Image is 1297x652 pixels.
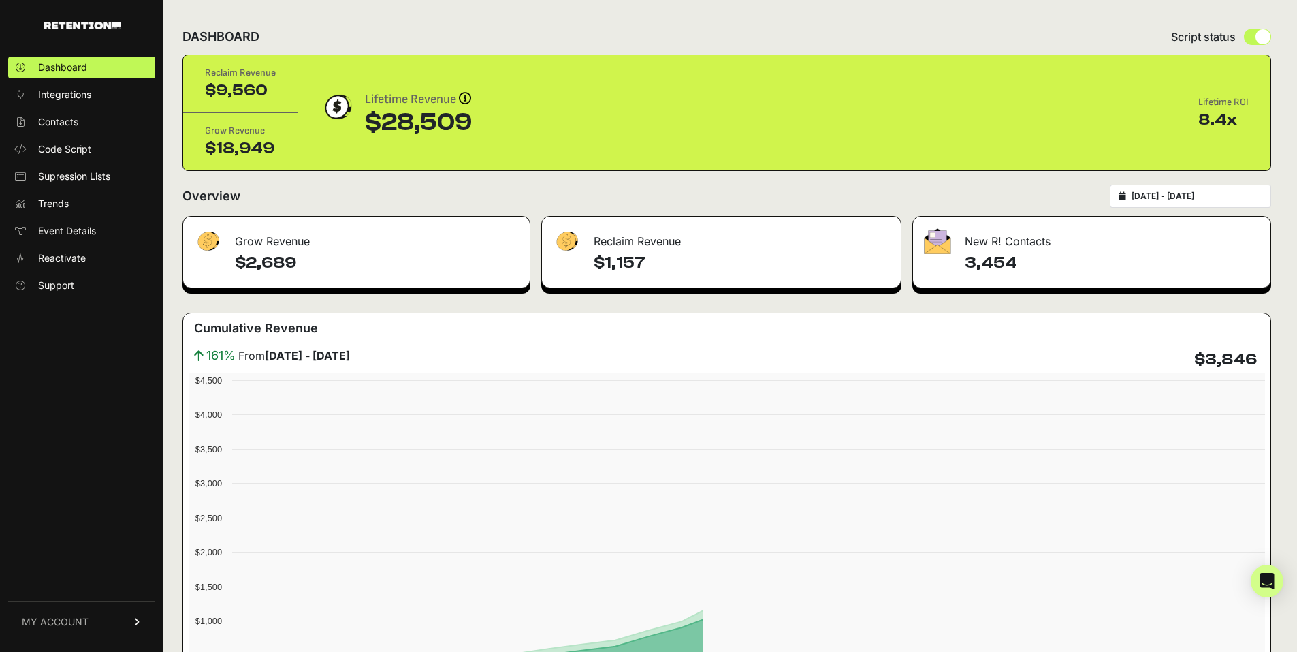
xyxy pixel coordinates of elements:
h4: $3,846 [1194,349,1257,371]
div: Lifetime Revenue [365,90,472,109]
text: $2,000 [195,547,222,557]
a: Contacts [8,111,155,133]
span: Dashboard [38,61,87,74]
a: Support [8,275,155,296]
text: $3,500 [195,444,222,454]
span: Support [38,279,74,292]
div: Reclaim Revenue [542,217,901,258]
text: $1,500 [195,582,222,592]
span: Code Script [38,142,91,156]
div: Grow Revenue [205,124,276,138]
div: New R! Contacts [913,217,1270,258]
strong: [DATE] - [DATE] [265,349,350,362]
div: 8.4x [1198,109,1249,131]
text: $2,500 [195,513,222,523]
span: Integrations [38,88,91,102]
div: $18,949 [205,138,276,159]
span: 161% [206,346,236,365]
span: Event Details [38,224,96,238]
img: fa-dollar-13500eef13a19c4ab2b9ed9ad552e47b0d9fc28b02b83b90ba0e00f96d6372e9.png [553,228,580,255]
text: $4,000 [195,409,222,420]
img: Retention.com [44,22,121,29]
span: Trends [38,197,69,211]
div: $28,509 [365,109,472,136]
div: $9,560 [205,80,276,102]
h4: $1,157 [594,252,890,274]
span: Contacts [38,115,78,129]
span: Script status [1171,29,1236,45]
h4: $2,689 [235,252,519,274]
div: Open Intercom Messenger [1251,565,1283,597]
span: Supression Lists [38,170,110,183]
div: Grow Revenue [183,217,530,258]
span: MY ACCOUNT [22,615,89,629]
a: Dashboard [8,57,155,78]
span: From [238,347,350,364]
a: Code Script [8,138,155,160]
a: MY ACCOUNT [8,601,155,642]
text: $3,000 [195,478,222,488]
a: Supression Lists [8,166,155,187]
h3: Cumulative Revenue [194,319,318,338]
img: fa-dollar-13500eef13a19c4ab2b9ed9ad552e47b0d9fc28b02b83b90ba0e00f96d6372e9.png [194,228,221,255]
span: Reactivate [38,251,86,265]
text: $4,500 [195,375,222,386]
a: Reactivate [8,247,155,269]
div: Reclaim Revenue [205,66,276,80]
h4: 3,454 [965,252,1260,274]
text: $1,000 [195,616,222,626]
a: Integrations [8,84,155,106]
div: Lifetime ROI [1198,95,1249,109]
h2: DASHBOARD [182,27,259,46]
h2: Overview [182,187,240,206]
img: fa-envelope-19ae18322b30453b285274b1b8af3d052b27d846a4fbe8435d1a52b978f639a2.png [924,228,951,254]
a: Event Details [8,220,155,242]
img: dollar-coin-05c43ed7efb7bc0c12610022525b4bbbb207c7efeef5aecc26f025e68dcafac9.png [320,90,354,124]
a: Trends [8,193,155,215]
